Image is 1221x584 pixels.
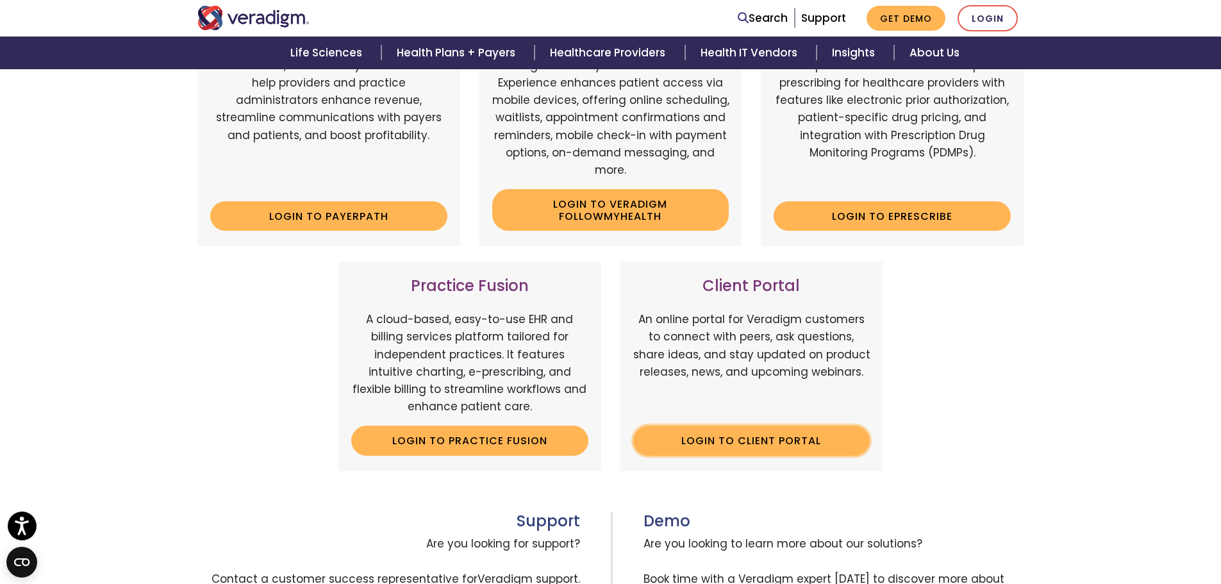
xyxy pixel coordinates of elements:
[351,277,588,296] h3: Practice Fusion
[6,547,37,578] button: Open CMP widget
[210,57,447,192] p: Web-based, user-friendly solutions that help providers and practice administrators enhance revenu...
[275,37,381,69] a: Life Sciences
[975,492,1206,569] iframe: Drift Chat Widget
[644,512,1024,531] h3: Demo
[492,57,729,179] p: Veradigm FollowMyHealth's Mobile Patient Experience enhances patient access via mobile devices, o...
[774,201,1011,231] a: Login to ePrescribe
[774,57,1011,192] p: A comprehensive solution that simplifies prescribing for healthcare providers with features like ...
[381,37,535,69] a: Health Plans + Payers
[535,37,685,69] a: Healthcare Providers
[492,189,729,231] a: Login to Veradigm FollowMyHealth
[738,10,788,27] a: Search
[801,10,846,26] a: Support
[197,512,580,531] h3: Support
[867,6,945,31] a: Get Demo
[633,277,870,296] h3: Client Portal
[958,5,1018,31] a: Login
[817,37,894,69] a: Insights
[351,426,588,455] a: Login to Practice Fusion
[197,6,310,30] img: Veradigm logo
[894,37,975,69] a: About Us
[351,311,588,415] p: A cloud-based, easy-to-use EHR and billing services platform tailored for independent practices. ...
[633,426,870,455] a: Login to Client Portal
[210,201,447,231] a: Login to Payerpath
[633,311,870,415] p: An online portal for Veradigm customers to connect with peers, ask questions, share ideas, and st...
[685,37,817,69] a: Health IT Vendors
